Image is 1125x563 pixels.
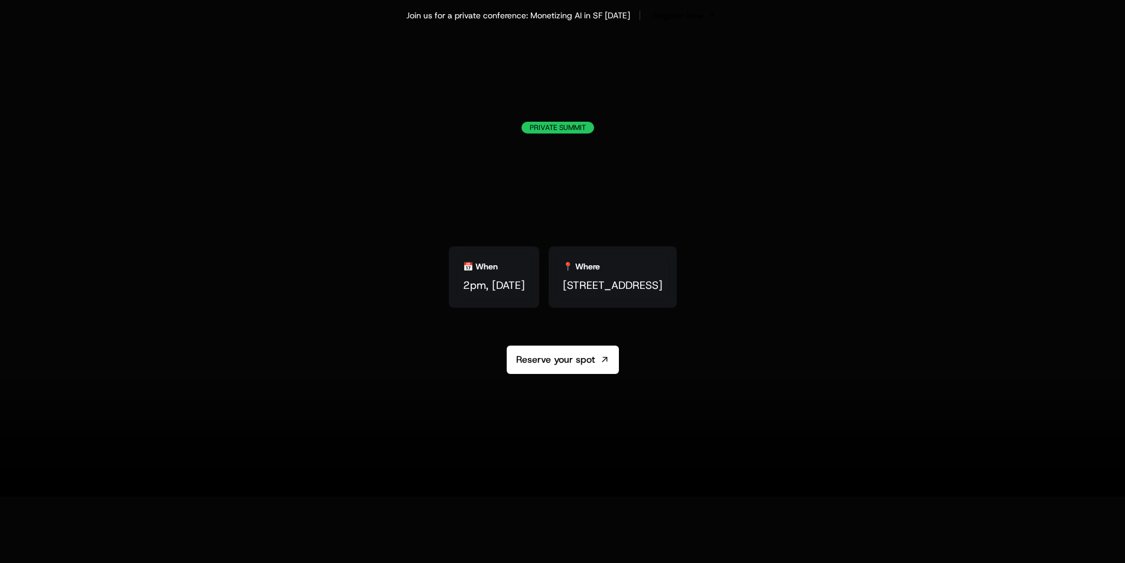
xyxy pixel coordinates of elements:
span: [STREET_ADDRESS] [563,277,663,294]
div: Join us for a private conference: Monetizing AI in SF [DATE] [406,9,630,21]
a: [object Object] [650,7,719,24]
div: Private Summit [521,122,594,134]
div: 📍 Where [563,261,600,272]
span: Register Now [653,9,703,21]
span: 2pm, [DATE] [463,277,525,294]
a: Reserve your spot [507,346,619,374]
div: 📅 When [463,261,498,272]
